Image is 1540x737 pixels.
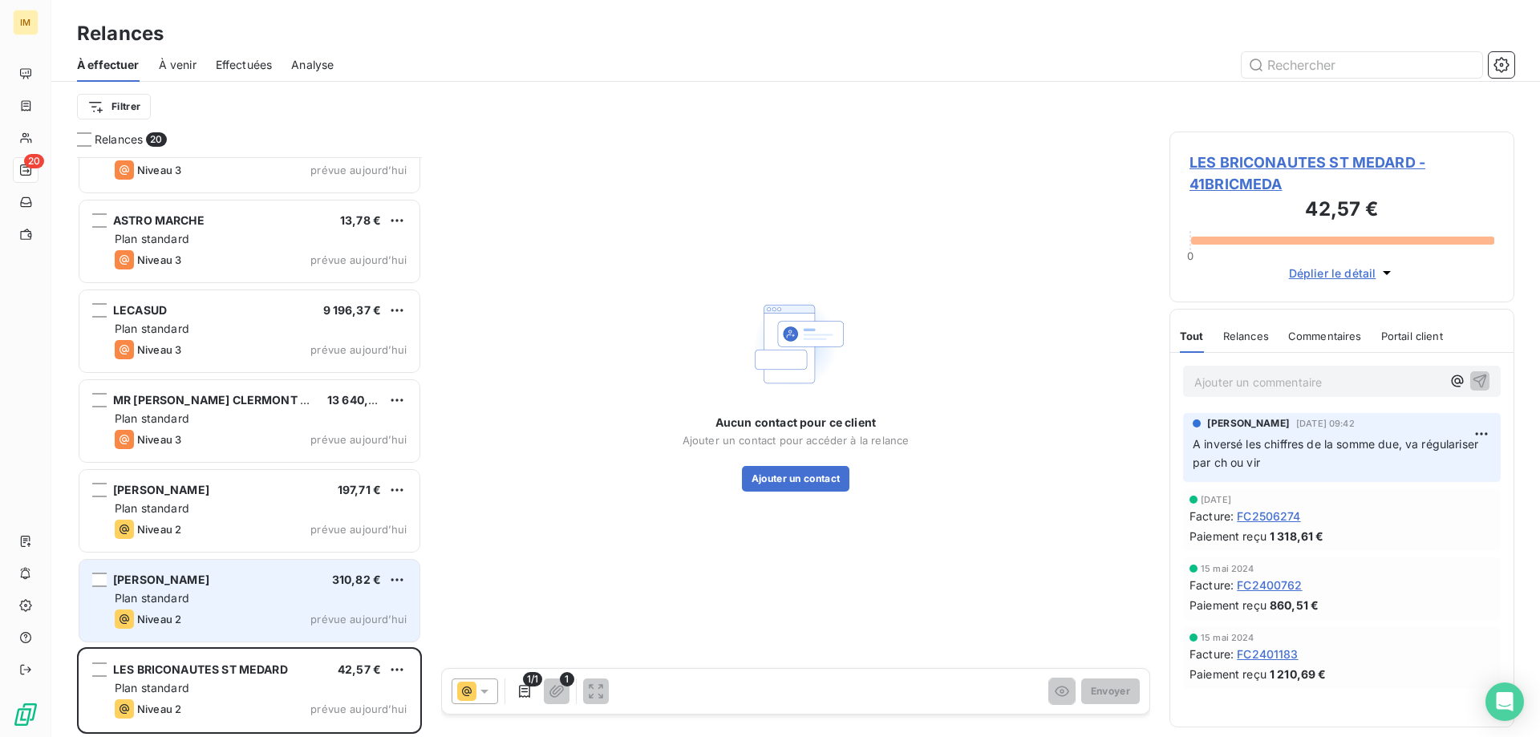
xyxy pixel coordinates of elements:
[77,94,151,119] button: Filtrer
[24,154,44,168] span: 20
[327,393,394,407] span: 13 640,52 €
[1081,678,1140,704] button: Envoyer
[1485,682,1524,721] div: Open Intercom Messenger
[216,57,273,73] span: Effectuées
[1270,666,1327,682] span: 1 210,69 €
[115,681,189,694] span: Plan standard
[1237,646,1298,662] span: FC2401183
[1189,646,1234,662] span: Facture :
[1289,265,1376,281] span: Déplier le détail
[310,433,407,446] span: prévue aujourd’hui
[1189,152,1494,195] span: LES BRICONAUTES ST MEDARD - 41BRICMEDA
[115,591,189,605] span: Plan standard
[310,253,407,266] span: prévue aujourd’hui
[137,613,181,626] span: Niveau 2
[1189,528,1266,545] span: Paiement reçu
[137,253,181,266] span: Niveau 3
[113,303,167,317] span: LECASUD
[1189,508,1234,524] span: Facture :
[113,662,288,676] span: LES BRICONAUTES ST MEDARD
[683,434,910,447] span: Ajouter un contact pour accéder à la relance
[1284,264,1400,282] button: Déplier le détail
[1189,195,1494,227] h3: 42,57 €
[310,523,407,536] span: prévue aujourd’hui
[1296,419,1355,428] span: [DATE] 09:42
[332,573,381,586] span: 310,82 €
[115,501,189,515] span: Plan standard
[310,164,407,176] span: prévue aujourd’hui
[113,393,361,407] span: MR [PERSON_NAME] CLERMONT L HERAULT
[77,157,422,737] div: grid
[1207,416,1290,431] span: [PERSON_NAME]
[137,523,181,536] span: Niveau 2
[115,322,189,335] span: Plan standard
[13,702,38,727] img: Logo LeanPay
[146,132,166,147] span: 20
[310,613,407,626] span: prévue aujourd’hui
[1201,633,1254,642] span: 15 mai 2024
[137,164,181,176] span: Niveau 3
[744,293,847,395] img: Empty state
[1270,528,1324,545] span: 1 318,61 €
[1242,52,1482,78] input: Rechercher
[137,433,181,446] span: Niveau 3
[77,19,164,48] h3: Relances
[340,213,381,227] span: 13,78 €
[115,232,189,245] span: Plan standard
[338,662,381,676] span: 42,57 €
[1201,564,1254,573] span: 15 mai 2024
[113,213,205,227] span: ASTRO MARCHE
[1180,330,1204,342] span: Tout
[310,703,407,715] span: prévue aujourd’hui
[1381,330,1443,342] span: Portail client
[323,303,382,317] span: 9 196,37 €
[291,57,334,73] span: Analyse
[113,573,209,586] span: [PERSON_NAME]
[137,703,181,715] span: Niveau 2
[1187,249,1193,262] span: 0
[338,483,381,496] span: 197,71 €
[159,57,197,73] span: À venir
[1193,437,1481,469] span: A inversé les chiffres de la somme due, va régulariser par ch ou vir
[523,672,542,686] span: 1/1
[1189,666,1266,682] span: Paiement reçu
[77,57,140,73] span: À effectuer
[113,483,209,496] span: [PERSON_NAME]
[310,343,407,356] span: prévue aujourd’hui
[1288,330,1362,342] span: Commentaires
[715,415,876,431] span: Aucun contact pour ce client
[95,132,143,148] span: Relances
[1237,577,1302,593] span: FC2400762
[1223,330,1269,342] span: Relances
[1201,495,1231,504] span: [DATE]
[742,466,850,492] button: Ajouter un contact
[1189,577,1234,593] span: Facture :
[115,411,189,425] span: Plan standard
[560,672,574,686] span: 1
[1189,597,1266,613] span: Paiement reçu
[1237,508,1300,524] span: FC2506274
[137,343,181,356] span: Niveau 3
[1270,597,1319,613] span: 860,51 €
[13,10,38,35] div: IM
